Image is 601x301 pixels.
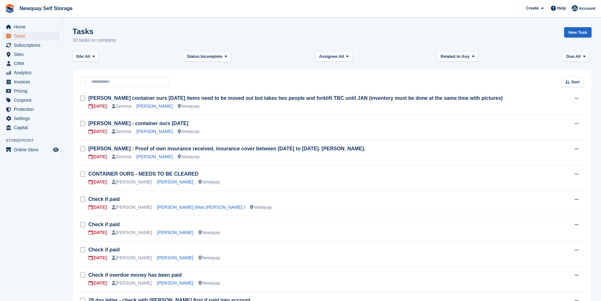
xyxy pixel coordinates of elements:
[178,154,199,160] div: Newquay
[3,77,60,86] a: menu
[437,51,478,62] button: Related to: Any
[112,103,131,110] div: Gemma
[112,255,152,261] div: [PERSON_NAME]
[178,128,199,135] div: Newquay
[6,137,63,144] span: Storefront
[112,128,131,135] div: Gemma
[3,87,60,95] a: menu
[14,77,52,86] span: Invoices
[157,255,193,260] a: [PERSON_NAME]
[198,229,220,236] div: Newquay
[157,205,245,210] a: [PERSON_NAME] (Was [PERSON_NAME] )
[14,145,52,154] span: Online Store
[157,280,193,286] a: [PERSON_NAME]
[563,51,589,62] button: Due: All
[136,104,173,109] a: [PERSON_NAME]
[178,103,199,110] div: Newquay
[88,247,120,252] a: Check if paid
[136,154,173,159] a: [PERSON_NAME]
[557,5,566,11] span: Help
[198,179,220,185] div: Newquay
[17,3,75,14] a: Newquay Self Storage
[566,53,575,60] span: Due:
[88,146,365,151] a: [PERSON_NAME] : Proof of own insurance received, insurance cover between [DATE] to [DATE]. [PERSO...
[14,50,52,59] span: Sites
[14,59,52,68] span: CRM
[88,128,107,135] div: [DATE]
[250,204,272,211] div: Newquay
[183,51,231,62] button: Status: Incomplete
[579,5,595,12] span: Account
[88,229,107,236] div: [DATE]
[3,41,60,50] a: menu
[571,79,580,85] span: Sort
[73,51,99,62] button: Site: All
[88,171,198,177] a: CONTAINER OURS - NEEDS TO BE CLEARED
[14,105,52,114] span: Protection
[3,123,60,132] a: menu
[3,50,60,59] a: menu
[112,179,152,185] div: [PERSON_NAME]
[88,95,503,101] a: [PERSON_NAME] container ours [DATE] items need to be moved out but takes two people and forklift ...
[3,68,60,77] a: menu
[88,204,107,211] div: [DATE]
[187,53,201,60] span: Status:
[88,103,107,110] div: [DATE]
[14,96,52,105] span: Coupons
[339,53,344,60] span: All
[112,280,152,286] div: [PERSON_NAME]
[3,59,60,68] a: menu
[85,53,90,60] span: All
[5,4,15,13] img: stora-icon-8386f47178a22dfd0bd8f6a31ec36ba5ce8667c1dd55bd0f319d3a0aa187defe.svg
[73,27,116,36] h1: Tasks
[14,87,52,95] span: Pricing
[198,255,220,261] div: Newquay
[88,179,107,185] div: [DATE]
[157,230,193,235] a: [PERSON_NAME]
[201,53,222,60] span: Incomplete
[564,27,592,38] a: New Task
[3,96,60,105] a: menu
[157,179,193,184] a: [PERSON_NAME]
[3,105,60,114] a: menu
[88,272,182,278] a: Check if overdue money has been paid
[462,53,470,60] span: Any
[88,196,120,202] a: Check if paid
[88,121,188,126] a: [PERSON_NAME] - container ours [DATE]
[14,41,52,50] span: Subscriptions
[73,37,116,44] p: 30 tasks to complete
[88,280,107,286] div: [DATE]
[14,68,52,77] span: Analytics
[88,255,107,261] div: [DATE]
[88,154,107,160] div: [DATE]
[3,145,60,154] a: menu
[3,22,60,31] a: menu
[3,114,60,123] a: menu
[136,129,173,134] a: [PERSON_NAME]
[112,229,152,236] div: [PERSON_NAME]
[575,53,581,60] span: All
[112,154,131,160] div: Gemma
[14,22,52,31] span: Home
[88,222,120,227] a: Check if paid
[52,146,60,154] a: Preview store
[441,53,462,60] span: Related to:
[319,53,339,60] span: Assignee:
[14,114,52,123] span: Settings
[14,123,52,132] span: Capital
[112,204,152,211] div: [PERSON_NAME]
[572,5,578,11] img: Colette Pearce
[3,32,60,40] a: menu
[526,5,539,11] span: Create
[315,51,352,62] button: Assignee: All
[14,32,52,40] span: Tasks
[198,280,220,286] div: Newquay
[76,53,85,60] span: Site:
